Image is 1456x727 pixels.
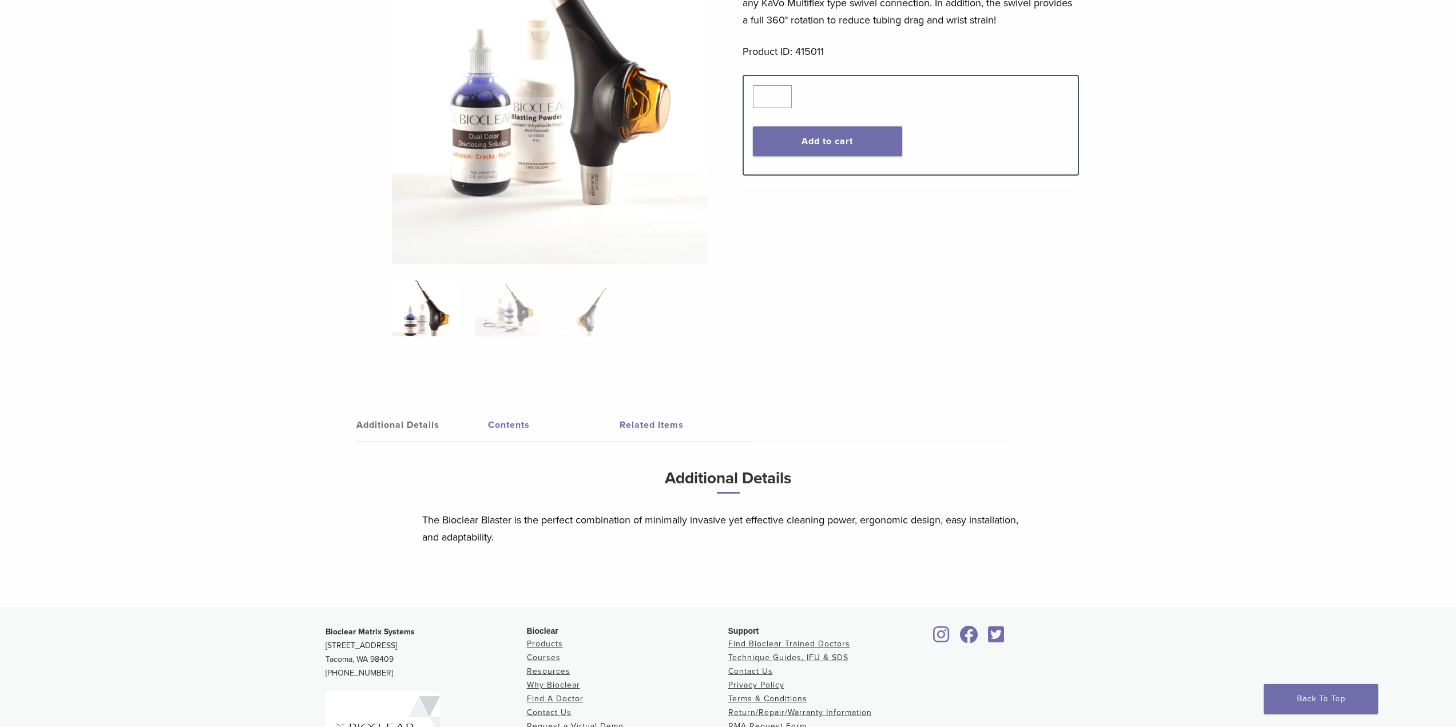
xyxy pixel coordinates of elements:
[728,639,850,649] a: Find Bioclear Trained Doctors
[527,639,563,649] a: Products
[475,279,541,336] img: Blaster Kit - Image 2
[527,694,584,704] a: Find A Doctor
[392,279,458,336] img: Bioclear-Blaster-Kit-Simplified-1-e1548850725122-324x324.jpg
[488,409,620,441] a: Contents
[527,653,561,662] a: Courses
[956,633,982,644] a: Bioclear
[422,511,1034,546] p: The Bioclear Blaster is the perfect combination of minimally invasive yet effective cleaning powe...
[527,666,570,676] a: Resources
[527,680,580,690] a: Why Bioclear
[930,633,954,644] a: Bioclear
[728,694,807,704] a: Terms & Conditions
[728,626,759,635] span: Support
[728,680,784,690] a: Privacy Policy
[753,126,902,156] button: Add to cart
[527,708,572,717] a: Contact Us
[356,409,488,441] a: Additional Details
[422,464,1034,503] h3: Additional Details
[1264,684,1378,714] a: Back To Top
[558,279,624,336] img: Blaster Kit - Image 3
[527,626,558,635] span: Bioclear
[326,627,415,637] strong: Bioclear Matrix Systems
[728,666,773,676] a: Contact Us
[728,708,872,717] a: Return/Repair/Warranty Information
[728,653,848,662] a: Technique Guides, IFU & SDS
[620,409,751,441] a: Related Items
[743,43,1079,60] p: Product ID: 415011
[326,625,527,680] p: [STREET_ADDRESS] Tacoma, WA 98409 [PHONE_NUMBER]
[985,633,1009,644] a: Bioclear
